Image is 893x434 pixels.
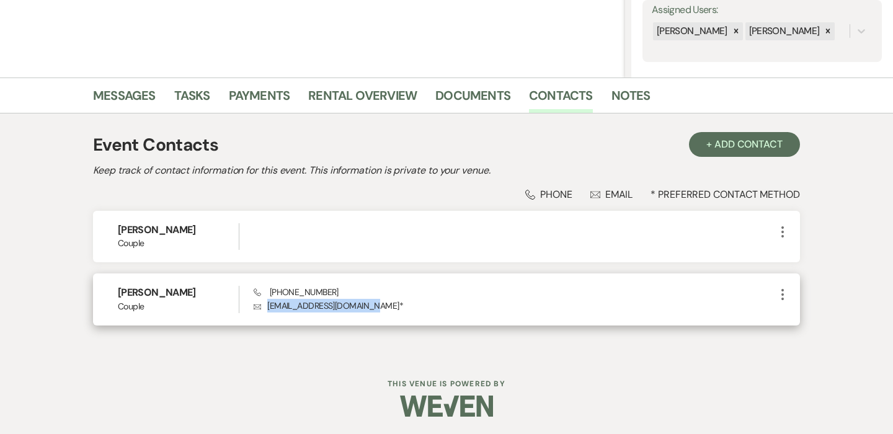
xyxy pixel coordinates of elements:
[254,299,775,312] p: [EMAIL_ADDRESS][DOMAIN_NAME] *
[254,286,339,298] span: [PHONE_NUMBER]
[229,86,290,113] a: Payments
[118,223,239,237] h6: [PERSON_NAME]
[652,1,873,19] label: Assigned Users:
[590,188,633,201] div: Email
[611,86,651,113] a: Notes
[174,86,210,113] a: Tasks
[93,163,800,178] h2: Keep track of contact information for this event. This information is private to your venue.
[93,132,218,158] h1: Event Contacts
[93,86,156,113] a: Messages
[689,132,800,157] button: + Add Contact
[93,188,800,201] div: * Preferred Contact Method
[653,22,729,40] div: [PERSON_NAME]
[118,286,239,299] h6: [PERSON_NAME]
[745,22,822,40] div: [PERSON_NAME]
[400,384,493,428] img: Weven Logo
[308,86,417,113] a: Rental Overview
[435,86,510,113] a: Documents
[525,188,572,201] div: Phone
[118,237,239,250] span: Couple
[529,86,593,113] a: Contacts
[118,300,239,313] span: Couple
